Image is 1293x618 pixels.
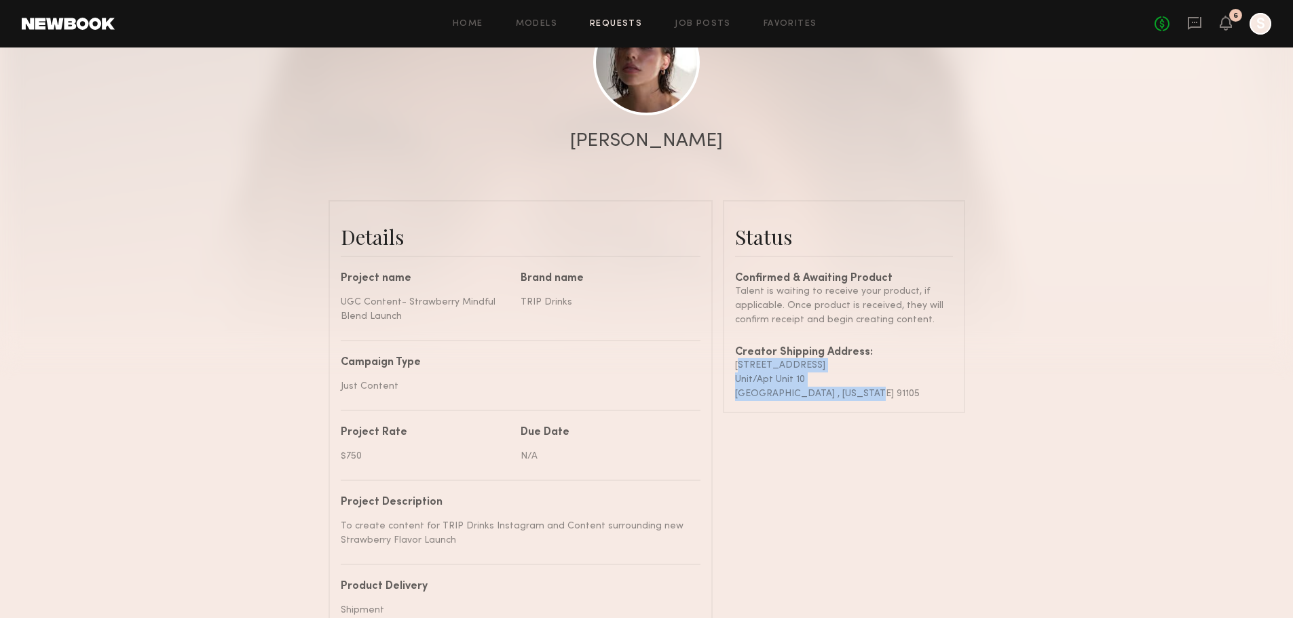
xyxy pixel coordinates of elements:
[570,132,723,151] div: [PERSON_NAME]
[735,284,953,327] div: Talent is waiting to receive your product, if applicable. Once product is received, they will con...
[764,20,817,28] a: Favorites
[341,379,690,393] div: Just Content
[453,20,483,28] a: Home
[675,20,731,28] a: Job Posts
[1250,13,1271,35] a: S
[341,603,690,617] div: Shipment
[521,427,690,438] div: Due Date
[521,273,690,284] div: Brand name
[341,497,690,508] div: Project Description
[516,20,557,28] a: Models
[341,519,690,547] div: To create content for TRIP Drinks Instagram and Content surrounding new Strawberry Flavor Launch
[735,358,953,372] div: [STREET_ADDRESS]
[341,295,510,324] div: UGC Content- Strawberry Mindful Blend Launch
[341,449,510,463] div: $750
[521,449,690,463] div: N/A
[735,347,953,358] div: Creator Shipping Address:
[521,295,690,309] div: TRIP Drinks
[341,358,690,368] div: Campaign Type
[341,223,700,250] div: Details
[735,387,953,401] div: [GEOGRAPHIC_DATA] , [US_STATE] 91105
[341,427,510,438] div: Project Rate
[735,372,953,387] div: Unit/Apt Unit 10
[341,581,690,592] div: Product Delivery
[590,20,642,28] a: Requests
[1233,12,1238,20] div: 6
[735,223,953,250] div: Status
[341,273,510,284] div: Project name
[735,273,953,284] div: Confirmed & Awaiting Product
